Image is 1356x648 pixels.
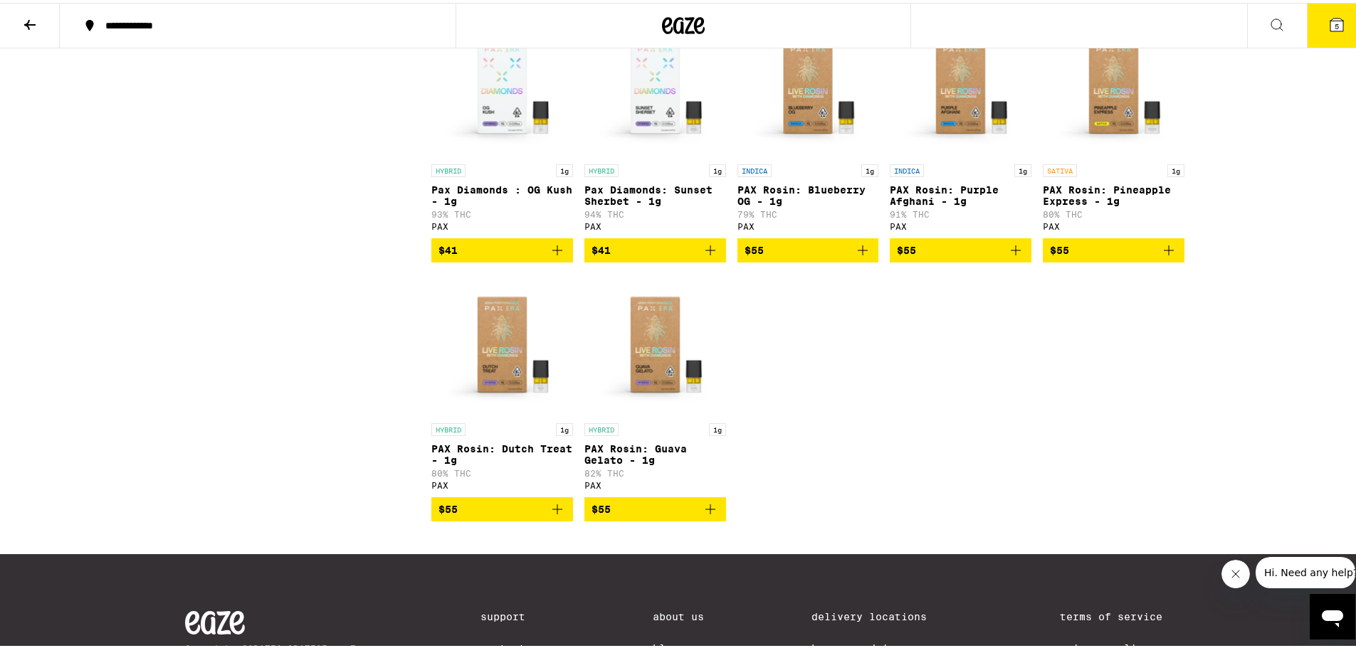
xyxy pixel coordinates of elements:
a: Open page for PAX Rosin: Purple Afghani - 1g from PAX [890,12,1031,235]
p: 1g [861,161,878,174]
div: PAX [584,219,726,228]
a: Terms of Service [1060,608,1182,620]
p: 80% THC [431,466,573,475]
p: Pax Diamonds : OG Kush - 1g [431,181,573,204]
p: 1g [1014,161,1031,174]
span: $55 [745,242,764,253]
p: HYBRID [431,161,466,174]
p: HYBRID [584,420,619,433]
p: 1g [709,420,726,433]
div: PAX [431,219,573,228]
p: 80% THC [1043,207,1184,216]
img: PAX - PAX Rosin: Blueberry OG - 1g [737,12,879,154]
span: 5 [1335,19,1339,28]
p: PAX Rosin: Blueberry OG - 1g [737,181,879,204]
div: PAX [431,478,573,487]
p: 93% THC [431,207,573,216]
button: Add to bag [737,235,879,260]
button: Add to bag [584,494,726,519]
span: Hi. Need any help? [9,10,103,21]
a: Open page for Pax Diamonds : OG Kush - 1g from PAX [431,12,573,235]
iframe: Button to launch messaging window [1310,591,1355,637]
button: Add to bag [431,494,573,519]
img: PAX - Pax Diamonds: Sunset Sherbet - 1g [584,12,726,154]
button: Add to bag [1043,235,1184,260]
a: Open page for PAX Rosin: Blueberry OG - 1g from PAX [737,12,879,235]
iframe: Close message [1221,557,1250,585]
span: $41 [592,242,611,253]
button: Add to bag [890,235,1031,260]
p: Pax Diamonds: Sunset Sherbet - 1g [584,181,726,204]
img: PAX - PAX Rosin: Dutch Treat - 1g [431,271,573,413]
a: About Us [653,608,704,620]
div: PAX [890,219,1031,228]
a: Open page for Pax Diamonds: Sunset Sherbet - 1g from PAX [584,12,726,235]
p: PAX Rosin: Purple Afghani - 1g [890,181,1031,204]
div: PAX [737,219,879,228]
p: 1g [709,161,726,174]
div: PAX [584,478,726,487]
span: $55 [897,242,916,253]
span: $55 [438,501,458,512]
p: 82% THC [584,466,726,475]
p: SATIVA [1043,161,1077,174]
a: Support [480,608,545,620]
p: 91% THC [890,207,1031,216]
p: PAX Rosin: Pineapple Express - 1g [1043,181,1184,204]
span: $41 [438,242,458,253]
a: Open page for PAX Rosin: Pineapple Express - 1g from PAX [1043,12,1184,235]
p: 1g [556,161,573,174]
p: 94% THC [584,207,726,216]
img: PAX - PAX Rosin: Purple Afghani - 1g [890,12,1031,154]
img: PAX - Pax Diamonds : OG Kush - 1g [431,12,573,154]
button: Add to bag [584,235,726,260]
span: $55 [1050,242,1069,253]
p: PAX Rosin: Dutch Treat - 1g [431,440,573,463]
img: PAX - PAX Rosin: Pineapple Express - 1g [1043,12,1184,154]
a: Open page for PAX Rosin: Guava Gelato - 1g from PAX [584,271,726,494]
p: HYBRID [431,420,466,433]
p: INDICA [890,161,924,174]
iframe: Message from company [1256,554,1355,585]
div: PAX [1043,219,1184,228]
a: Delivery Locations [811,608,952,620]
a: Open page for PAX Rosin: Dutch Treat - 1g from PAX [431,271,573,494]
p: HYBRID [584,161,619,174]
p: PAX Rosin: Guava Gelato - 1g [584,440,726,463]
span: $55 [592,501,611,512]
p: INDICA [737,161,772,174]
button: Add to bag [431,235,573,260]
p: 1g [1167,161,1184,174]
img: PAX - PAX Rosin: Guava Gelato - 1g [584,271,726,413]
p: 1g [556,420,573,433]
p: 79% THC [737,207,879,216]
